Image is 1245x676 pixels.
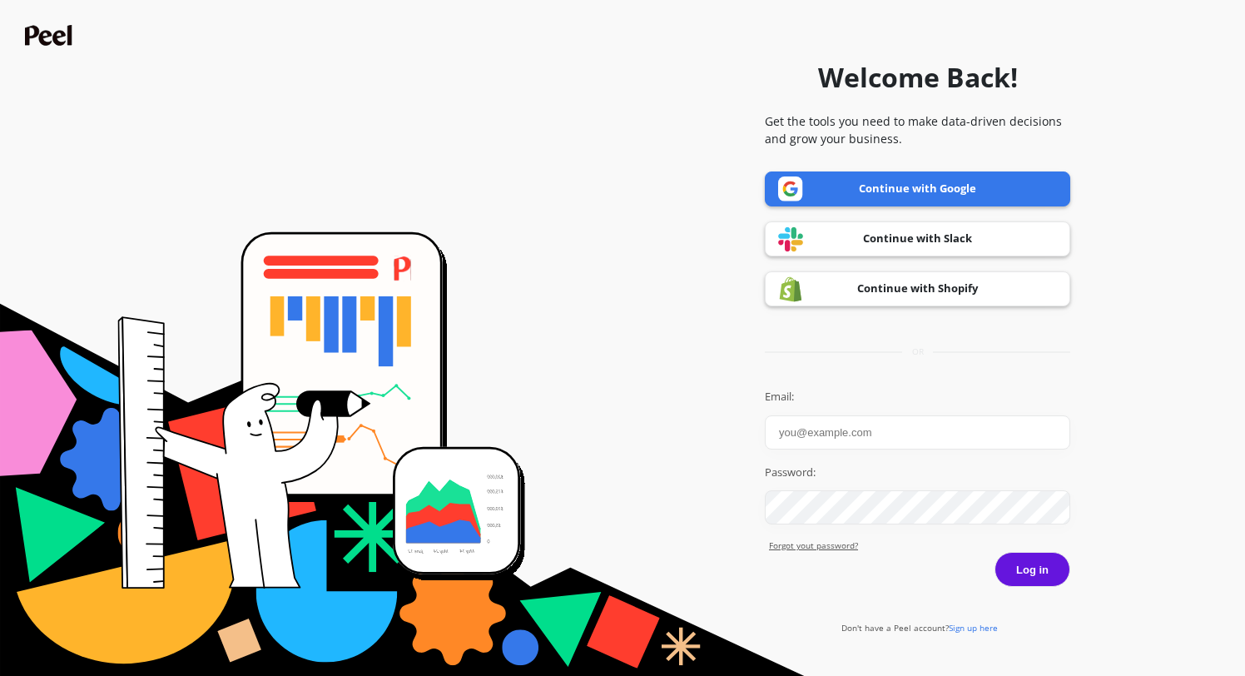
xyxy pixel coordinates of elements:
[949,622,998,634] span: Sign up here
[818,57,1018,97] h1: Welcome Back!
[765,271,1070,306] a: Continue with Shopify
[765,389,1070,405] label: Email:
[765,112,1070,147] p: Get the tools you need to make data-driven decisions and grow your business.
[765,171,1070,206] a: Continue with Google
[769,539,1070,552] a: Forgot yout password?
[778,226,803,252] img: Slack logo
[778,276,803,302] img: Shopify logo
[841,622,998,634] a: Don't have a Peel account?Sign up here
[765,415,1070,450] input: you@example.com
[765,465,1070,481] label: Password:
[778,176,803,201] img: Google logo
[25,25,77,46] img: Peel
[765,345,1070,358] div: or
[995,552,1070,587] button: Log in
[765,221,1070,256] a: Continue with Slack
